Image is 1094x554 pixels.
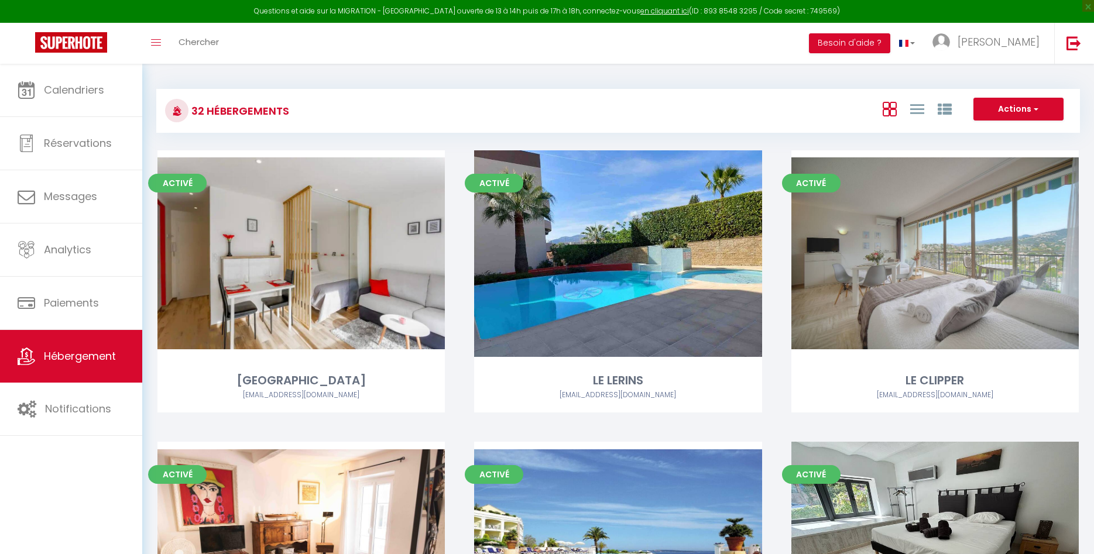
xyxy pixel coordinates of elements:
[44,82,104,97] span: Calendriers
[474,371,762,390] div: LE LERINS
[791,371,1079,390] div: LE CLIPPER
[170,23,228,64] a: Chercher
[44,242,91,257] span: Analytics
[465,174,523,192] span: Activé
[583,242,653,265] a: Editer
[157,390,445,401] div: Airbnb
[924,23,1054,64] a: ... [PERSON_NAME]
[266,242,337,265] a: Editer
[44,136,112,150] span: Réservations
[44,189,97,204] span: Messages
[1066,36,1081,50] img: logout
[938,99,952,118] a: Vue par Groupe
[44,295,99,310] span: Paiements
[44,349,116,363] span: Hébergement
[782,465,841,484] span: Activé
[932,33,950,51] img: ...
[883,99,897,118] a: Vue en Box
[465,465,523,484] span: Activé
[179,36,219,48] span: Chercher
[45,401,111,416] span: Notifications
[910,99,924,118] a: Vue en Liste
[809,33,890,53] button: Besoin d'aide ?
[782,174,841,192] span: Activé
[640,6,689,16] a: en cliquant ici
[188,98,289,124] h3: 32 Hébergements
[900,242,970,265] a: Editer
[148,465,207,484] span: Activé
[148,174,207,192] span: Activé
[474,390,762,401] div: Airbnb
[157,371,445,390] div: [GEOGRAPHIC_DATA]
[35,32,107,53] img: Super Booking
[958,35,1040,49] span: [PERSON_NAME]
[791,390,1079,401] div: Airbnb
[973,98,1064,121] button: Actions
